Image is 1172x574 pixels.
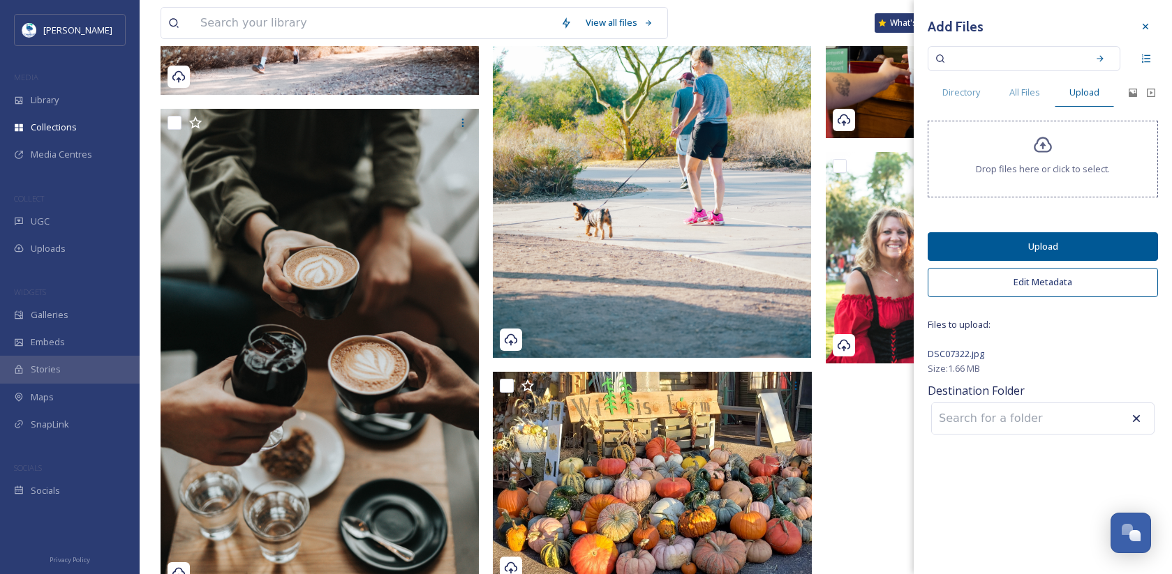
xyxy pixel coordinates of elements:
[1009,86,1040,99] span: All Files
[31,148,92,161] span: Media Centres
[50,555,90,564] span: Privacy Policy
[928,318,1158,331] span: Files to upload:
[14,193,44,204] span: COLLECT
[14,287,46,297] span: WIDGETS
[942,86,980,99] span: Directory
[50,550,90,567] a: Privacy Policy
[31,335,65,349] span: Embeds
[928,17,984,37] h3: Add Files
[579,9,660,36] a: View all files
[928,362,980,375] span: Size: 1.66 MB
[928,268,1158,296] button: Edit Metadata
[928,232,1158,261] button: Upload
[31,215,50,228] span: UGC
[31,391,54,404] span: Maps
[31,418,69,431] span: SnapLink
[31,308,68,322] span: Galleries
[826,152,1144,363] img: SanTan Oktoberfest 2015-64.jpg
[1069,86,1099,99] span: Upload
[31,242,66,255] span: Uploads
[976,163,1110,176] span: Drop files here or click to select.
[1111,513,1151,553] button: Open Chat
[31,363,61,376] span: Stories
[928,347,984,360] span: DSC07322.jpg
[875,13,944,33] a: What's New
[43,24,112,36] span: [PERSON_NAME]
[193,8,554,38] input: Search your library
[14,462,42,473] span: SOCIALS
[932,403,1085,434] input: Search for a folder
[31,484,60,497] span: Socials
[22,23,36,37] img: download.jpeg
[31,93,59,107] span: Library
[31,121,77,134] span: Collections
[14,72,38,82] span: MEDIA
[928,382,1158,399] span: Destination Folder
